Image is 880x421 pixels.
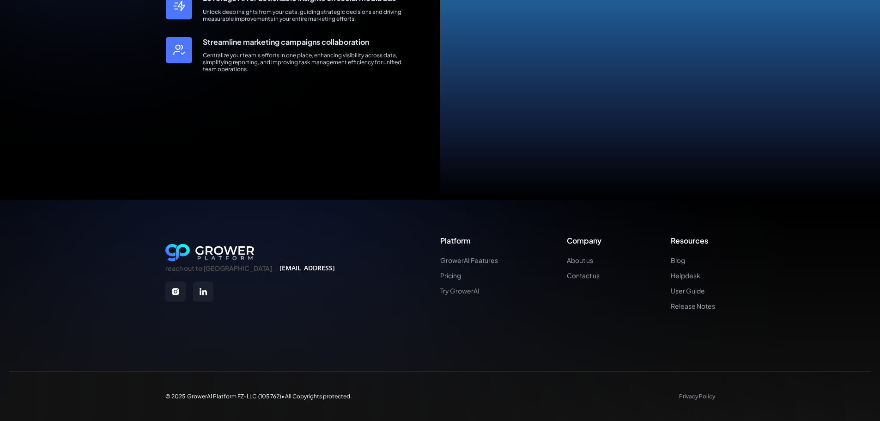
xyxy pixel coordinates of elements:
p: Streamline marketing campaigns collaboration [203,37,408,47]
a: [EMAIL_ADDRESS] [279,264,335,272]
div: Centralize your team's efforts in one place, enhancing visibility across data, simplifying report... [203,52,408,73]
div: reach out to [GEOGRAPHIC_DATA] [165,264,272,272]
div: Resources [671,236,715,245]
a: Blog [671,256,715,264]
div: Platform [440,236,498,245]
div: © 2025 GrowerAI Platform FZ-LLC (105 762)• All Copyrights protected. [165,393,352,400]
a: GrowerAI Features [440,256,498,264]
a: User Guide [671,287,715,295]
a: Try GrowerAI [440,287,498,295]
a: Helpdesk [671,272,715,280]
a: About us [567,256,601,264]
a: Release Notes [671,302,715,310]
a: Privacy Policy [679,393,715,400]
a: Contact us [567,272,601,280]
a: Pricing [440,272,498,280]
div: Unlock deep insights from your data, guiding strategic decisions and driving measurable improveme... [203,8,408,22]
div: Company [567,236,601,245]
